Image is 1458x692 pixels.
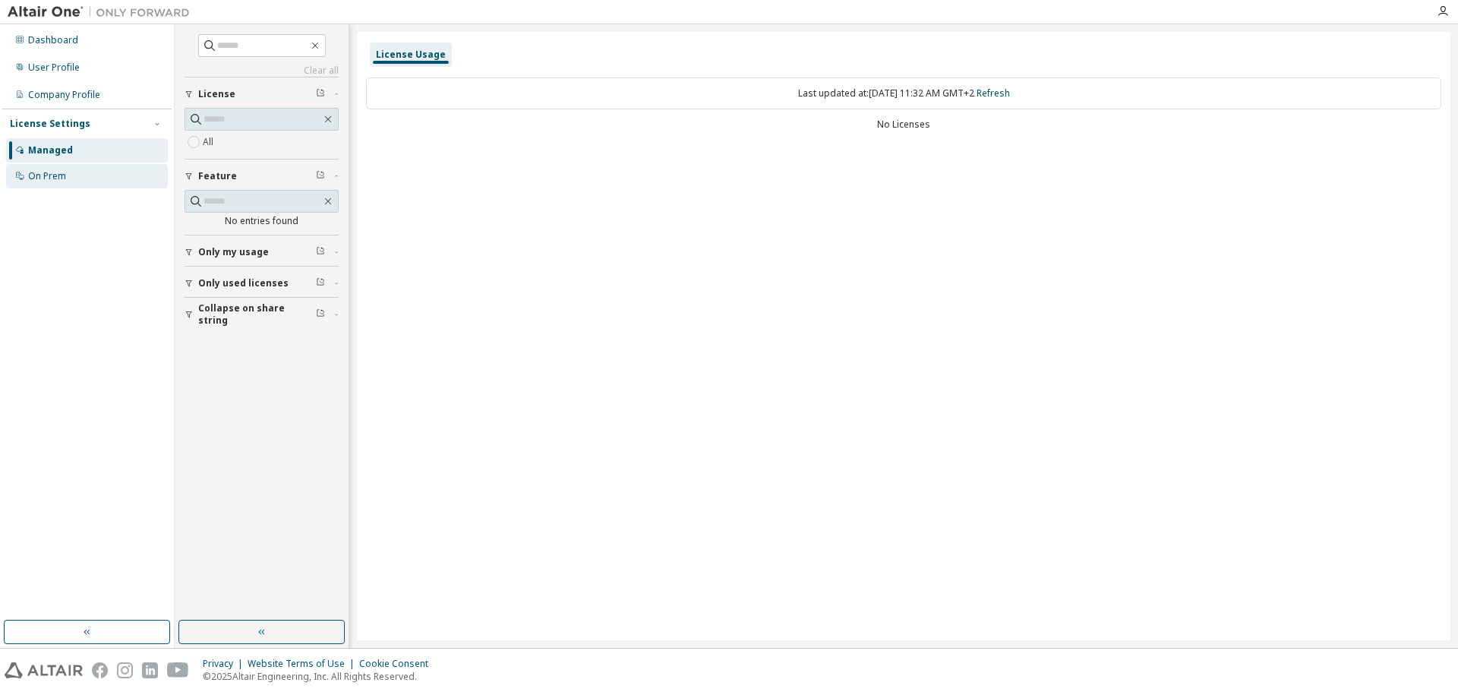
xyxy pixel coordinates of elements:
[167,662,189,678] img: youtube.svg
[316,277,325,289] span: Clear filter
[185,235,339,269] button: Only my usage
[316,308,325,321] span: Clear filter
[316,246,325,258] span: Clear filter
[185,215,339,227] div: No entries found
[28,144,73,156] div: Managed
[203,133,216,151] label: All
[28,34,78,46] div: Dashboard
[248,658,359,670] div: Website Terms of Use
[198,277,289,289] span: Only used licenses
[977,87,1010,100] a: Refresh
[198,170,237,182] span: Feature
[10,118,90,130] div: License Settings
[8,5,197,20] img: Altair One
[185,160,339,193] button: Feature
[316,88,325,100] span: Clear filter
[366,118,1441,131] div: No Licenses
[185,267,339,300] button: Only used licenses
[198,246,269,258] span: Only my usage
[28,89,100,101] div: Company Profile
[117,662,133,678] img: instagram.svg
[203,670,437,683] p: © 2025 Altair Engineering, Inc. All Rights Reserved.
[5,662,83,678] img: altair_logo.svg
[359,658,437,670] div: Cookie Consent
[28,62,80,74] div: User Profile
[366,77,1441,109] div: Last updated at: [DATE] 11:32 AM GMT+2
[185,77,339,111] button: License
[185,65,339,77] a: Clear all
[198,302,316,327] span: Collapse on share string
[92,662,108,678] img: facebook.svg
[203,658,248,670] div: Privacy
[198,88,235,100] span: License
[185,298,339,331] button: Collapse on share string
[142,662,158,678] img: linkedin.svg
[316,170,325,182] span: Clear filter
[376,49,446,61] div: License Usage
[28,170,66,182] div: On Prem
